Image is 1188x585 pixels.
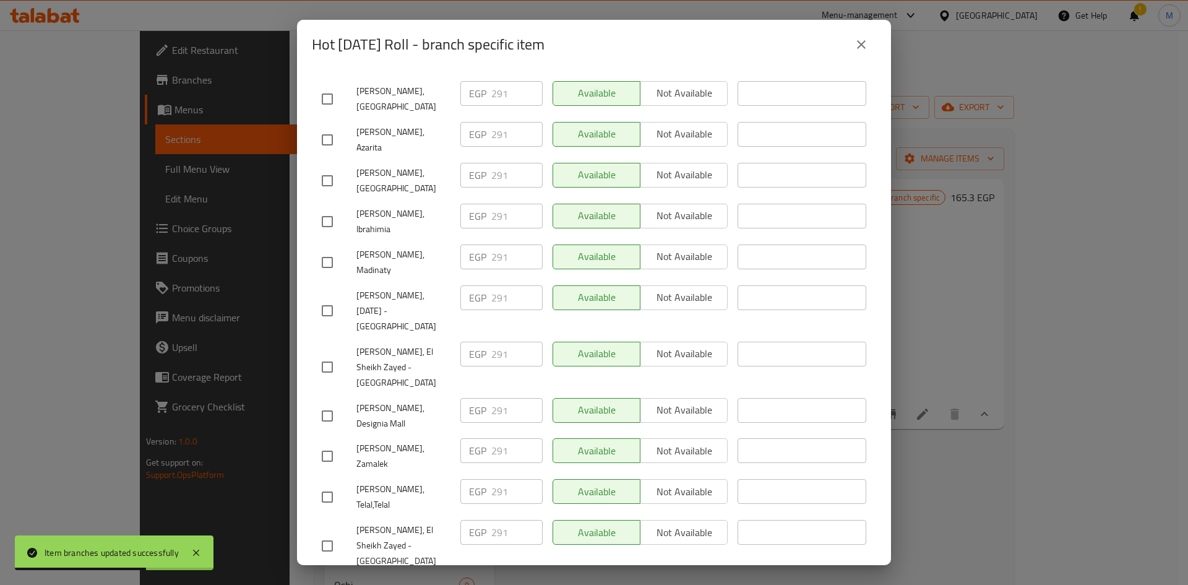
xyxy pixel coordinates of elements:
input: Please enter price [491,204,543,228]
p: EGP [469,484,486,499]
span: [PERSON_NAME], Telal,Telal [356,482,450,513]
button: close [846,30,876,59]
span: [PERSON_NAME], [DATE] - [GEOGRAPHIC_DATA] [356,288,450,334]
span: [PERSON_NAME], Azarita [356,124,450,155]
input: Please enter price [491,81,543,106]
input: Please enter price [491,520,543,545]
span: [PERSON_NAME], marassi inactive [356,43,450,74]
input: Please enter price [491,342,543,366]
p: EGP [469,209,486,223]
p: EGP [469,249,486,264]
input: Please enter price [491,122,543,147]
span: [PERSON_NAME], Ibrahimia [356,206,450,237]
input: Please enter price [491,245,543,269]
input: Please enter price [491,438,543,463]
p: EGP [469,127,486,142]
span: [PERSON_NAME], Madinaty [356,247,450,278]
input: Please enter price [491,163,543,188]
p: EGP [469,443,486,458]
h2: Hot [DATE] Roll - branch specific item [312,35,544,54]
p: EGP [469,403,486,418]
input: Please enter price [491,285,543,310]
p: EGP [469,86,486,101]
p: EGP [469,347,486,362]
p: EGP [469,525,486,540]
p: EGP [469,290,486,305]
span: [PERSON_NAME], Zamalek [356,441,450,472]
div: Item branches updated successfully [45,546,179,560]
span: [PERSON_NAME], Designia Mall [356,401,450,431]
span: [PERSON_NAME], El Sheikh Zayed - [GEOGRAPHIC_DATA] [356,522,450,569]
input: Please enter price [491,479,543,504]
input: Please enter price [491,398,543,423]
span: [PERSON_NAME], [GEOGRAPHIC_DATA] [356,165,450,196]
span: [PERSON_NAME], El Sheikh Zayed - [GEOGRAPHIC_DATA] [356,344,450,391]
p: EGP [469,168,486,183]
span: [PERSON_NAME], [GEOGRAPHIC_DATA] [356,84,450,115]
